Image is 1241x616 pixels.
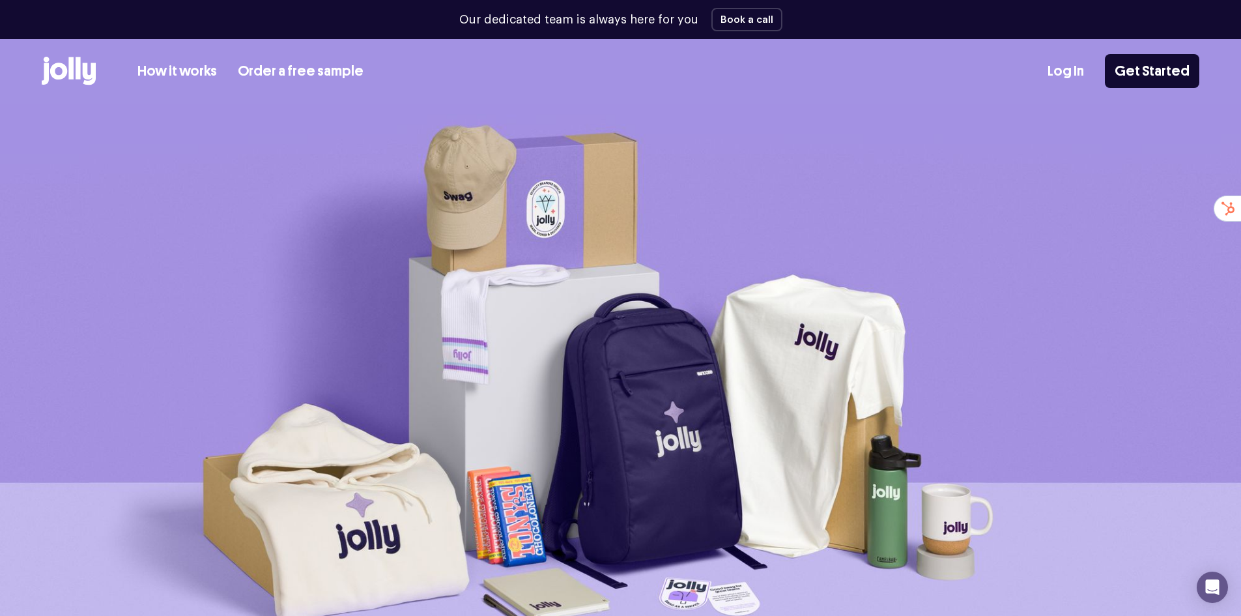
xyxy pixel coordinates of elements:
a: How it works [137,61,217,82]
button: Book a call [711,8,782,31]
p: Our dedicated team is always here for you [459,11,698,29]
a: Log In [1048,61,1084,82]
a: Order a free sample [238,61,364,82]
a: Get Started [1105,54,1199,88]
div: Open Intercom Messenger [1197,572,1228,603]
